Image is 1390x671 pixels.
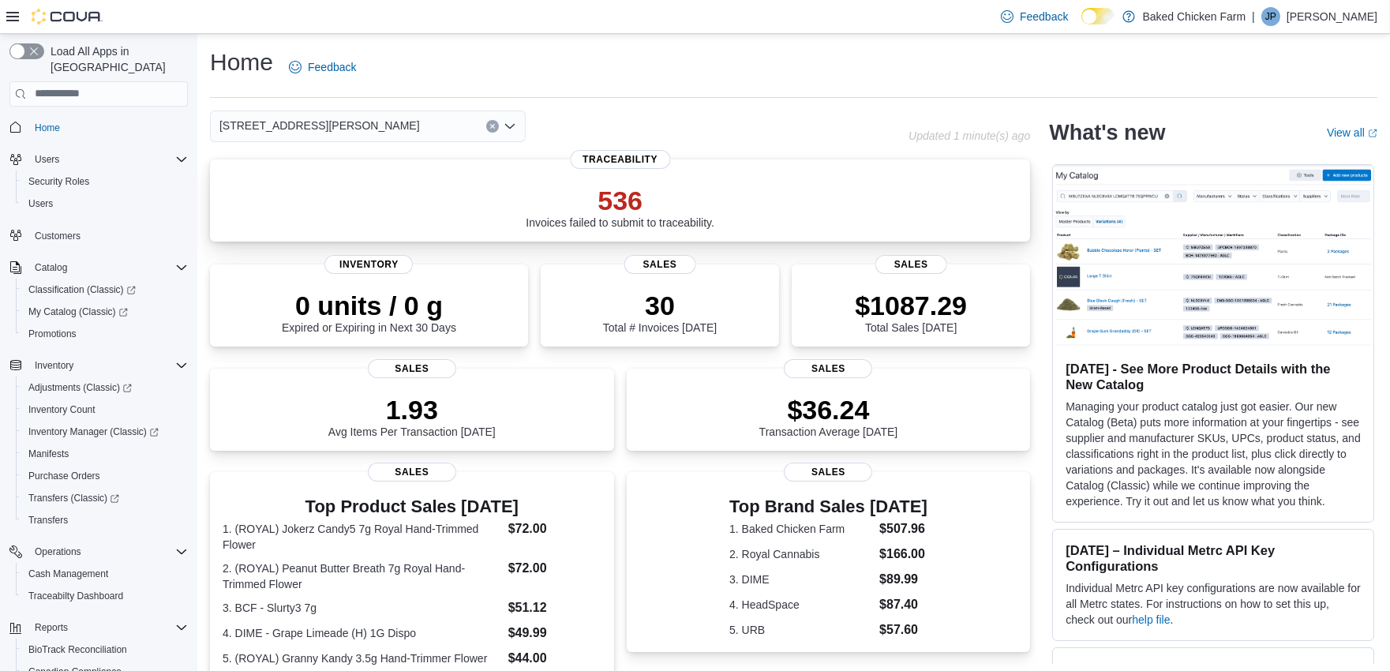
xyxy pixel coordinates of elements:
dd: $507.96 [879,519,927,538]
span: Manifests [22,444,188,463]
span: Home [28,118,188,137]
span: Cash Management [22,564,188,583]
span: [STREET_ADDRESS][PERSON_NAME] [219,116,420,135]
a: Classification (Classic) [16,279,194,301]
span: Users [35,153,59,166]
dt: 5. URB [729,622,873,638]
a: Promotions [22,324,83,343]
a: Classification (Classic) [22,280,142,299]
span: Security Roles [22,172,188,191]
p: Baked Chicken Farm [1143,7,1246,26]
dt: 3. BCF - Slurty3 7g [223,600,502,616]
dt: 4. DIME - Grape Limeade (H) 1G Dispo [223,625,502,641]
dt: 4. HeadSpace [729,597,873,613]
span: Traceabilty Dashboard [28,590,123,602]
a: Purchase Orders [22,467,107,485]
a: Customers [28,227,87,246]
span: Transfers [22,511,188,530]
a: Feedback [283,51,362,83]
a: Transfers (Classic) [22,489,126,508]
dd: $51.12 [508,598,601,617]
div: Invoices failed to submit to traceability. [526,185,714,229]
a: Inventory Manager (Classic) [22,422,165,441]
dt: 1. (ROYAL) Jokerz Candy5 7g Royal Hand-Trimmed Flower [223,521,502,553]
button: Catalog [3,257,194,279]
span: Classification (Classic) [22,280,188,299]
a: Traceabilty Dashboard [22,587,129,605]
span: Catalog [35,261,67,274]
h3: Top Product Sales [DATE] [223,497,601,516]
button: Operations [3,541,194,563]
span: Sales [368,359,456,378]
span: Customers [35,230,81,242]
span: Cash Management [28,568,108,580]
span: Promotions [22,324,188,343]
span: Transfers (Classic) [22,489,188,508]
dt: 5. (ROYAL) Granny Kandy 3.5g Hand-Trimmer Flower [223,650,502,666]
span: Catalog [28,258,188,277]
a: Manifests [22,444,75,463]
span: My Catalog (Classic) [22,302,188,321]
h2: What's new [1049,120,1165,145]
button: Inventory [28,356,80,375]
div: Total # Invoices [DATE] [603,290,717,334]
span: Sales [784,359,872,378]
div: Transaction Average [DATE] [759,394,898,438]
span: Transfers [28,514,68,527]
span: Sales [368,463,456,482]
button: Reports [28,618,74,637]
dd: $72.00 [508,559,601,578]
span: Load All Apps in [GEOGRAPHIC_DATA] [44,43,188,75]
p: [PERSON_NAME] [1287,7,1377,26]
p: $1087.29 [855,290,967,321]
svg: External link [1368,129,1377,138]
span: Traceabilty Dashboard [22,587,188,605]
button: Catalog [28,258,73,277]
span: Classification (Classic) [28,283,136,296]
span: Traceability [570,150,670,169]
button: Inventory [3,354,194,377]
span: Adjustments (Classic) [28,381,132,394]
button: Security Roles [16,171,194,193]
dt: 2. Royal Cannabis [729,546,873,562]
dd: $44.00 [508,649,601,668]
span: Dark Mode [1081,24,1082,25]
span: Inventory Manager (Classic) [28,425,159,438]
dd: $57.60 [879,620,927,639]
button: Inventory Count [16,399,194,421]
button: Cash Management [16,563,194,585]
p: 30 [603,290,717,321]
button: Users [16,193,194,215]
span: Reports [35,621,68,634]
p: $36.24 [759,394,898,425]
dd: $49.99 [508,624,601,643]
dd: $89.99 [879,570,927,589]
span: Inventory Count [28,403,96,416]
span: BioTrack Reconciliation [22,640,188,659]
img: Cova [32,9,103,24]
p: 0 units / 0 g [282,290,456,321]
a: Security Roles [22,172,96,191]
span: Inventory Manager (Classic) [22,422,188,441]
span: Home [35,122,60,134]
a: Home [28,118,66,137]
p: 536 [526,185,714,216]
span: Operations [35,545,81,558]
a: My Catalog (Classic) [16,301,194,323]
a: My Catalog (Classic) [22,302,134,321]
span: Feedback [308,59,356,75]
span: Users [28,197,53,210]
span: Manifests [28,448,69,460]
span: My Catalog (Classic) [28,306,128,318]
span: Inventory Count [22,400,188,419]
a: Cash Management [22,564,114,583]
span: BioTrack Reconciliation [28,643,127,656]
span: Feedback [1020,9,1068,24]
span: Inventory [28,356,188,375]
button: Operations [28,542,88,561]
p: 1.93 [328,394,496,425]
button: Clear input [486,120,499,133]
button: Transfers [16,509,194,531]
span: Sales [875,255,947,274]
span: Promotions [28,328,77,340]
